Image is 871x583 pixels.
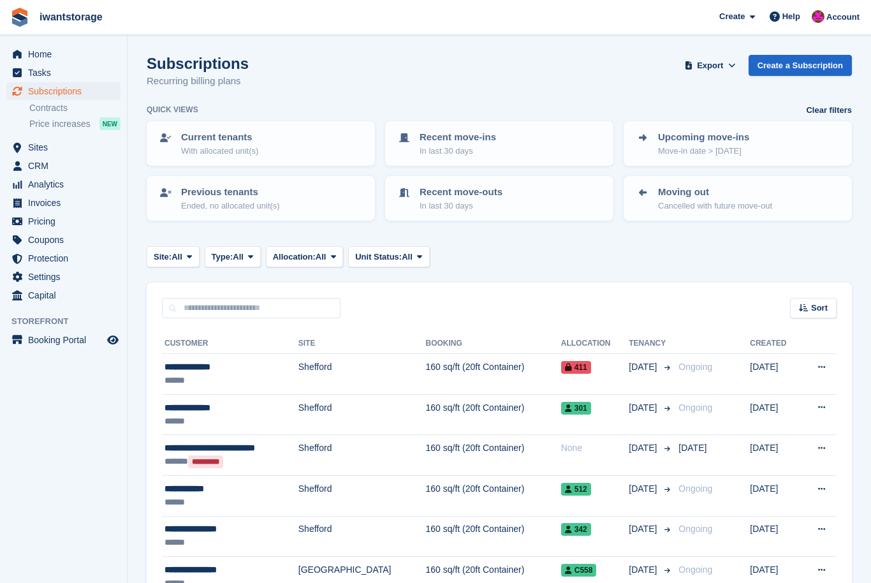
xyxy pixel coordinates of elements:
span: Tasks [28,64,105,82]
td: [DATE] [750,354,800,395]
span: Export [697,59,723,72]
span: Account [826,11,860,24]
span: All [233,251,244,263]
span: Subscriptions [28,82,105,100]
td: [DATE] [750,516,800,557]
span: Home [28,45,105,63]
span: Invoices [28,194,105,212]
p: In last 30 days [420,145,496,158]
span: Settings [28,268,105,286]
td: 160 sq/ft (20ft Container) [425,475,560,516]
p: With allocated unit(s) [181,145,258,158]
a: menu [6,175,121,193]
span: Site: [154,251,172,263]
h6: Quick views [147,104,198,115]
button: Unit Status: All [348,246,429,267]
td: 160 sq/ft (20ft Container) [425,354,560,395]
span: [DATE] [629,482,659,496]
p: Upcoming move-ins [658,130,749,145]
span: All [316,251,326,263]
img: Jonathan [812,10,824,23]
a: menu [6,249,121,267]
span: [DATE] [629,522,659,536]
a: menu [6,157,121,175]
a: Recent move-outs In last 30 days [386,177,612,219]
span: 301 [561,402,591,415]
p: In last 30 days [420,200,502,212]
p: Recent move-ins [420,130,496,145]
a: menu [6,231,121,249]
a: menu [6,268,121,286]
button: Type: All [205,246,261,267]
th: Created [750,334,800,354]
a: iwantstorage [34,6,108,27]
span: [DATE] [629,563,659,577]
span: Help [782,10,800,23]
p: Move-in date > [DATE] [658,145,749,158]
button: Allocation: All [266,246,344,267]
span: Pricing [28,212,105,230]
p: Current tenants [181,130,258,145]
a: Preview store [105,332,121,348]
a: Clear filters [806,104,852,117]
p: Recurring billing plans [147,74,249,89]
span: Booking Portal [28,331,105,349]
td: [DATE] [750,435,800,476]
th: Tenancy [629,334,673,354]
td: 160 sq/ft (20ft Container) [425,516,560,557]
a: Recent move-ins In last 30 days [386,122,612,165]
span: Create [719,10,745,23]
h1: Subscriptions [147,55,249,72]
p: Ended, no allocated unit(s) [181,200,280,212]
th: Allocation [561,334,629,354]
td: 160 sq/ft (20ft Container) [425,435,560,476]
p: Previous tenants [181,185,280,200]
a: Moving out Cancelled with future move-out [625,177,851,219]
span: 411 [561,361,591,374]
span: Analytics [28,175,105,193]
td: Shefford [298,435,426,476]
td: [DATE] [750,394,800,435]
span: Price increases [29,118,91,130]
p: Recent move-outs [420,185,502,200]
td: 160 sq/ft (20ft Container) [425,394,560,435]
button: Export [682,55,738,76]
a: menu [6,64,121,82]
a: menu [6,45,121,63]
span: Protection [28,249,105,267]
span: CRM [28,157,105,175]
span: 342 [561,523,591,536]
td: [DATE] [750,475,800,516]
span: [DATE] [629,360,659,374]
span: C558 [561,564,597,577]
td: Shefford [298,475,426,516]
a: Previous tenants Ended, no allocated unit(s) [148,177,374,219]
a: menu [6,212,121,230]
a: menu [6,138,121,156]
td: Shefford [298,394,426,435]
span: Allocation: [273,251,316,263]
div: None [561,441,629,455]
span: Sort [811,302,828,314]
a: menu [6,194,121,212]
span: 512 [561,483,591,496]
div: NEW [99,117,121,130]
span: Ongoing [678,565,712,575]
span: Unit Status: [355,251,402,263]
img: stora-icon-8386f47178a22dfd0bd8f6a31ec36ba5ce8667c1dd55bd0f319d3a0aa187defe.svg [10,8,29,27]
span: [DATE] [678,443,706,453]
button: Site: All [147,246,200,267]
span: Sites [28,138,105,156]
span: Ongoing [678,402,712,413]
span: All [172,251,182,263]
span: Ongoing [678,362,712,372]
span: Capital [28,286,105,304]
span: Ongoing [678,524,712,534]
a: Upcoming move-ins Move-in date > [DATE] [625,122,851,165]
p: Cancelled with future move-out [658,200,772,212]
span: Storefront [11,315,127,328]
a: menu [6,331,121,349]
td: Shefford [298,516,426,557]
span: Type: [212,251,233,263]
span: Ongoing [678,483,712,494]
